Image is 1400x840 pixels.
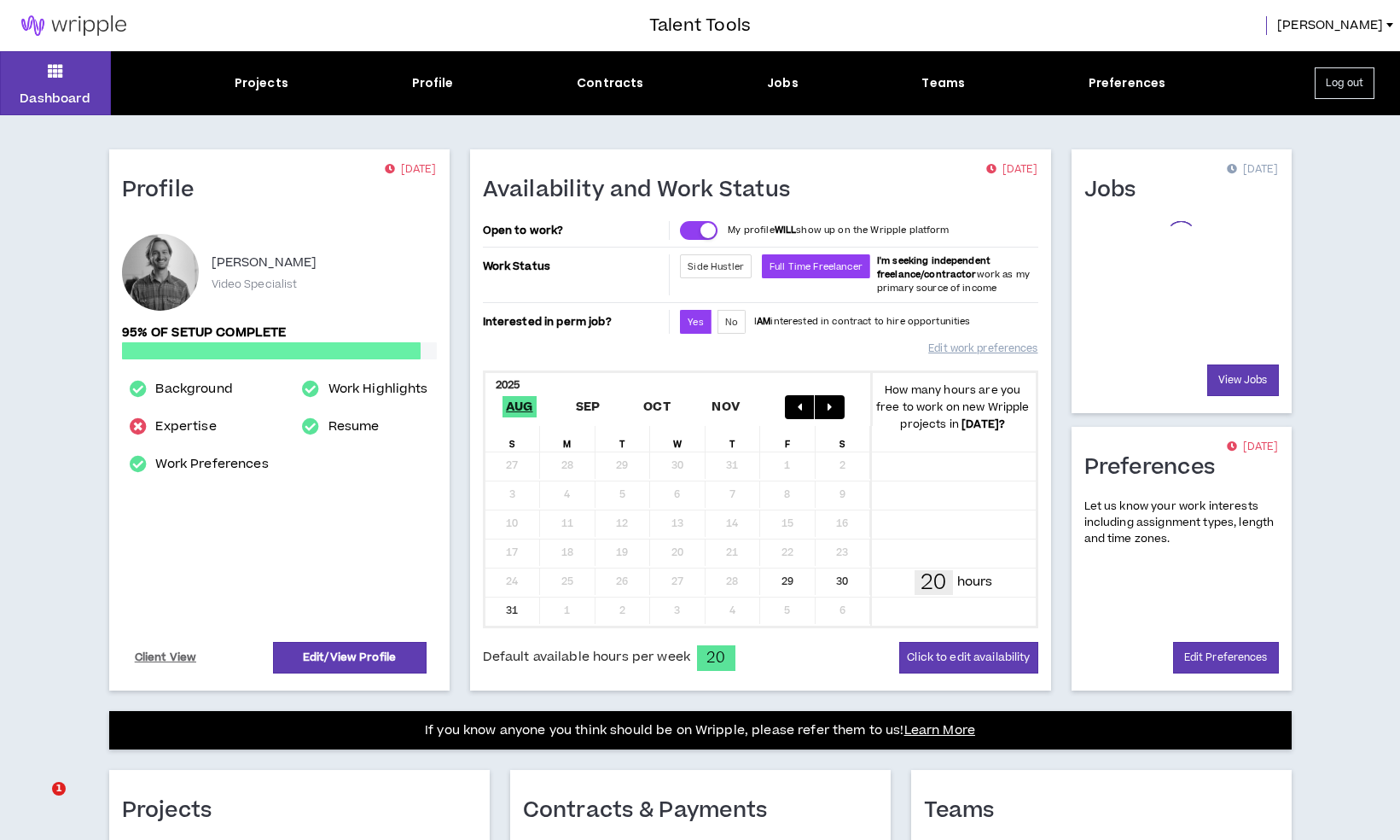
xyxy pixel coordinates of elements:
p: Work Status [483,254,666,278]
span: Oct [640,396,674,417]
h1: Contracts & Payments [523,797,781,825]
button: Log out [1315,67,1374,99]
span: Sep [572,396,604,417]
iframe: Intercom live chat [17,782,58,823]
a: Background [155,379,232,400]
div: Projects [235,74,288,92]
span: No [725,316,738,329]
h1: Teams [924,797,1008,825]
p: If you know anyone you think should be on Wripple, please refer them to us! [425,720,975,741]
span: Aug [502,396,537,417]
div: W [650,426,706,452]
div: T [706,426,761,452]
p: [PERSON_NAME] [212,253,317,273]
p: 95% of setup complete [122,324,437,342]
a: Expertise [155,417,216,437]
h3: Talent Tools [649,13,751,38]
div: Preferences [1089,74,1166,92]
p: Interested in perm job? [483,310,666,334]
p: Dashboard [20,90,90,108]
a: View Jobs [1207,365,1279,396]
strong: WILL [775,224,797,236]
h1: Availability and Work Status [483,177,804,204]
div: Jobs [767,74,799,92]
span: 1 [52,782,66,796]
a: Work Preferences [155,454,268,475]
span: Yes [688,316,703,329]
b: 2025 [496,377,520,393]
p: How many hours are you free to work on new Wripple projects in [870,382,1036,433]
a: Work Highlights [328,379,428,400]
div: F [760,426,816,452]
div: Lawson P. [122,234,199,311]
span: [PERSON_NAME] [1277,16,1383,35]
a: Edit work preferences [928,334,1037,364]
div: S [816,426,871,452]
p: [DATE] [986,161,1037,178]
h1: Projects [122,797,225,825]
h1: Profile [122,177,207,204]
a: Edit/View Profile [273,642,427,674]
span: Side Hustler [688,260,744,273]
p: [DATE] [1227,439,1278,456]
p: hours [957,573,993,592]
p: Open to work? [483,224,666,237]
p: [DATE] [1227,161,1278,178]
div: S [485,426,541,452]
span: work as my primary source of income [877,254,1030,295]
div: Profile [412,74,454,92]
p: My profile show up on the Wripple platform [728,224,949,237]
a: Learn More [904,721,975,739]
a: Resume [328,417,380,437]
span: Nov [708,396,743,417]
b: I'm seeking independent freelance/contractor [877,254,990,281]
strong: AM [757,315,770,328]
span: Default available hours per week [483,648,690,667]
p: I interested in contract to hire opportunities [754,315,971,329]
a: Client View [132,643,200,673]
h1: Jobs [1084,177,1149,204]
div: T [595,426,651,452]
h1: Preferences [1084,454,1229,481]
button: Click to edit availability [899,642,1037,674]
div: Teams [921,74,965,92]
div: M [540,426,595,452]
div: Contracts [577,74,643,92]
b: [DATE] ? [961,417,1005,432]
p: [DATE] [385,161,436,178]
p: Let us know your work interests including assignment types, length and time zones. [1084,499,1279,548]
p: Video Specialist [212,277,298,292]
a: Edit Preferences [1173,642,1279,674]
